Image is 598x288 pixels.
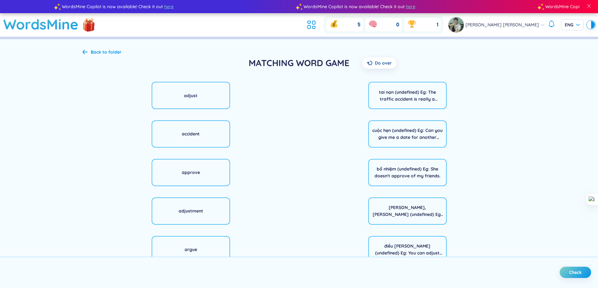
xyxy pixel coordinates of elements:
div: argue [185,246,197,253]
span: 0 [396,21,399,28]
a: Back to folder [83,49,121,56]
span: ENG [565,22,580,28]
div: [PERSON_NAME], [PERSON_NAME] (undefined) Eg: They sometimes argue off for hours. [372,204,443,218]
div: accident [182,130,200,137]
button: Do over [362,57,396,69]
span: 5 [358,21,360,28]
div: adjust [184,92,197,99]
span: Do over [375,60,392,66]
span: [PERSON_NAME] [PERSON_NAME] [466,21,539,28]
span: here [164,3,174,10]
div: WordsMine Copilot is now available! Check it out [299,3,541,10]
div: bổ nhiệm (undefined) Eg: She doesn't approve of my friends. [372,165,443,179]
h1: MATCHING WORD GAME [249,56,349,70]
a: avatar [448,17,466,33]
div: Back to folder [91,49,121,55]
div: điều [PERSON_NAME] (undefined) Eg: You can adjust the height of the chair. [372,243,443,256]
div: WordsMine Copilot is now available! Check it out [57,3,299,10]
span: 1 [437,21,438,28]
div: approve [182,169,200,176]
div: cuộc hẹn (undefined) Eg: Can you give me a date for another appointment? [372,127,443,141]
div: adjustment [179,207,203,214]
img: flashSalesIcon.a7f4f837.png [83,15,95,34]
div: tai nạn (undefined) Eg: The traffic accident is really a tragedy. [372,89,443,102]
span: Check [569,269,582,275]
a: WordsMine [3,13,78,35]
span: here [406,3,415,10]
img: avatar [448,17,464,33]
button: Check [560,267,591,278]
